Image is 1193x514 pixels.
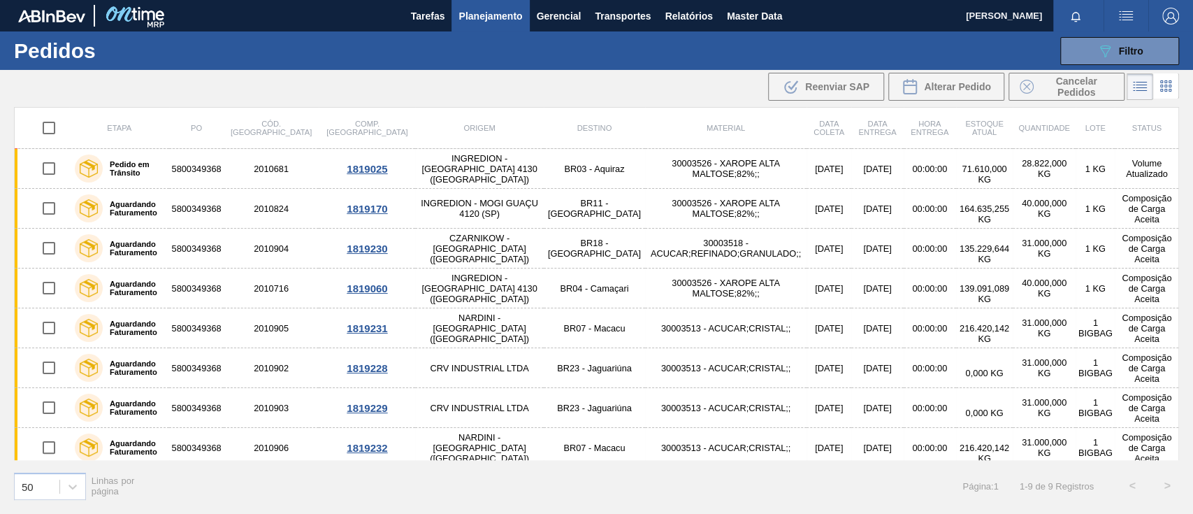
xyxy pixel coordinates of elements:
a: Aguardando Faturamento58003493682010905NARDINI - [GEOGRAPHIC_DATA] ([GEOGRAPHIC_DATA])BR07 - Maca... [15,308,1179,348]
span: Planejamento [458,8,522,24]
button: Cancelar Pedidos [1008,73,1125,101]
span: Cancelar Pedidos [1039,76,1113,98]
td: 31.000,000 KG [1013,428,1076,468]
span: Estoque atual [965,120,1004,136]
td: 1 BIGBAG [1076,348,1115,388]
div: 1819228 [321,362,413,374]
span: 164.635,255 KG [960,204,1009,224]
label: Aguardando Faturamento [103,200,164,217]
label: Aguardando Faturamento [103,439,164,456]
span: Transportes [595,8,651,24]
span: Cód. [GEOGRAPHIC_DATA] [231,120,312,136]
td: 30003526 - XAROPE ALTA MALTOSE;82%;; [645,149,807,189]
div: Reenviar SAP [768,73,884,101]
td: 30003513 - ACUCAR;CRISTAL;; [645,388,807,428]
td: 2010904 [224,229,319,269]
div: 1819232 [321,442,413,454]
td: 00:00:00 [904,269,956,308]
td: [DATE] [807,269,851,308]
span: Página : 1 [962,481,998,492]
td: [DATE] [851,388,903,428]
td: 31.000,000 KG [1013,348,1076,388]
td: CZARNIKOW - [GEOGRAPHIC_DATA] ([GEOGRAPHIC_DATA]) [415,229,543,269]
span: 135.229,644 KG [960,243,1009,264]
button: Notificações [1053,6,1098,26]
td: 5800349368 [169,428,223,468]
label: Aguardando Faturamento [103,320,164,336]
td: Composição de Carga Aceita [1115,308,1178,348]
img: TNhmsLtSVTkK8tSr43FrP2fwEKptu5GPRR3wAAAABJRU5ErkJggg== [18,10,85,22]
td: 2010716 [224,269,319,308]
h1: Pedidos [14,43,219,59]
td: 5800349368 [169,348,223,388]
td: BR04 - Camaçari [544,269,645,308]
span: Relatórios [665,8,712,24]
td: 00:00:00 [904,348,956,388]
span: Data coleta [814,120,844,136]
td: 5800349368 [169,189,223,229]
span: Material [707,124,745,132]
td: 1 BIGBAG [1076,308,1115,348]
span: PO [191,124,202,132]
td: 31.000,000 KG [1013,308,1076,348]
a: Aguardando Faturamento58003493682010902CRV INDUSTRIAL LTDABR23 - Jaguariúna30003513 - ACUCAR;CRIS... [15,348,1179,388]
img: Logout [1162,8,1179,24]
label: Aguardando Faturamento [103,399,164,416]
td: 2010906 [224,428,319,468]
td: 30003518 - ACUCAR;REFINADO;GRANULADO;; [645,229,807,269]
td: 1 KG [1076,189,1115,229]
td: 40.000,000 KG [1013,269,1076,308]
td: 2010824 [224,189,319,229]
td: 00:00:00 [904,149,956,189]
td: [DATE] [851,269,903,308]
td: 30003513 - ACUCAR;CRISTAL;; [645,308,807,348]
span: Destino [577,124,612,132]
span: Data entrega [858,120,896,136]
div: 50 [22,480,34,492]
td: 40.000,000 KG [1013,189,1076,229]
button: < [1115,469,1150,504]
div: Alterar Pedido [888,73,1004,101]
a: Aguardando Faturamento58003493682010824INGREDION - MOGI GUAÇU 4120 (SP)BR11 - [GEOGRAPHIC_DATA]30... [15,189,1179,229]
span: Status [1131,124,1161,132]
span: Origem [463,124,495,132]
td: 5800349368 [169,269,223,308]
span: 216.420,142 KG [960,323,1009,344]
td: Composição de Carga Aceita [1115,388,1178,428]
div: Visão em Lista [1127,73,1153,100]
td: BR07 - Macacu [544,428,645,468]
td: 00:00:00 [904,308,956,348]
span: Linhas por página [92,476,135,497]
td: CRV INDUSTRIAL LTDA [415,348,543,388]
td: 2010903 [224,388,319,428]
div: 1819231 [321,322,413,334]
span: Lote [1085,124,1106,132]
a: Aguardando Faturamento58003493682010716INGREDION - [GEOGRAPHIC_DATA] 4130 ([GEOGRAPHIC_DATA])BR04... [15,269,1179,308]
td: [DATE] [807,388,851,428]
div: Cancelar Pedidos em Massa [1008,73,1125,101]
td: 1 KG [1076,229,1115,269]
span: Quantidade [1018,124,1069,132]
td: [DATE] [851,308,903,348]
td: 30003526 - XAROPE ALTA MALTOSE;82%;; [645,269,807,308]
td: INGREDION - [GEOGRAPHIC_DATA] 4130 ([GEOGRAPHIC_DATA]) [415,149,543,189]
td: BR03 - Aquiraz [544,149,645,189]
td: BR11 - [GEOGRAPHIC_DATA] [544,189,645,229]
td: Composição de Carga Aceita [1115,428,1178,468]
img: userActions [1118,8,1134,24]
div: Visão em Cards [1153,73,1179,100]
span: 139.091,089 KG [960,283,1009,304]
span: Reenviar SAP [805,81,869,92]
td: BR23 - Jaguariúna [544,348,645,388]
td: [DATE] [807,149,851,189]
td: INGREDION - [GEOGRAPHIC_DATA] 4130 ([GEOGRAPHIC_DATA]) [415,269,543,308]
td: 2010681 [224,149,319,189]
span: 0,000 KG [965,368,1003,378]
span: 0,000 KG [965,408,1003,418]
td: [DATE] [807,229,851,269]
td: 28.822,000 KG [1013,149,1076,189]
td: CRV INDUSTRIAL LTDA [415,388,543,428]
td: 2010902 [224,348,319,388]
td: 00:00:00 [904,189,956,229]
